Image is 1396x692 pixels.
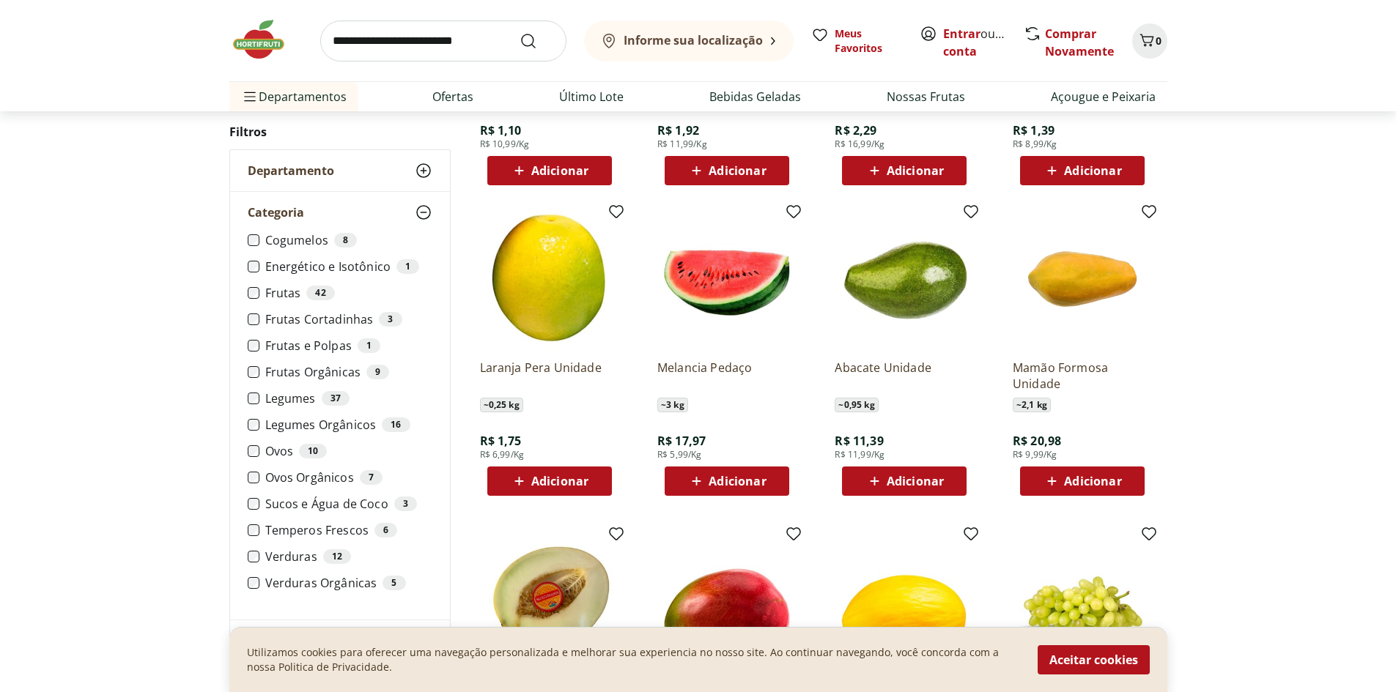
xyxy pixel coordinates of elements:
span: R$ 17,97 [657,433,706,449]
button: Menu [241,79,259,114]
div: 42 [306,286,334,300]
button: Submit Search [520,32,555,50]
span: 0 [1156,34,1162,48]
span: R$ 10,99/Kg [480,138,530,150]
span: Departamento [248,163,334,178]
a: Abacate Unidade [835,360,974,392]
button: Marca [230,620,450,661]
button: Categoria [230,192,450,233]
button: Adicionar [487,156,612,185]
label: Sucos e Água de Coco [265,496,432,511]
span: Meus Favoritos [835,26,902,56]
span: ~ 0,95 kg [835,398,878,412]
label: Frutas e Polpas [265,338,432,353]
a: Ofertas [432,88,473,105]
a: Criar conta [943,26,1024,59]
img: Hortifruti [229,18,303,62]
span: ~ 3 kg [657,398,688,412]
span: R$ 1,75 [480,433,522,449]
div: 9 [366,365,389,379]
img: Laranja Pera Unidade [480,209,619,348]
span: Adicionar [531,475,588,487]
span: Adicionar [709,475,766,487]
a: Comprar Novamente [1045,26,1114,59]
span: Categoria [248,205,304,220]
label: Frutas Cortadinhas [265,312,432,327]
div: 16 [382,417,410,432]
div: 3 [394,496,417,511]
img: Manga Palmer Unidade [657,531,797,670]
img: Uva Cotton Candy 500g [1013,531,1152,670]
button: Adicionar [1020,156,1145,185]
button: Adicionar [487,466,612,496]
div: Categoria [230,233,450,620]
button: Adicionar [842,156,967,185]
img: Melão Doce Natural da Terra Pedaço [480,531,619,670]
img: Mamão Formosa Unidade [1013,209,1152,348]
span: ~ 2,1 kg [1013,398,1051,412]
p: Melancia Pedaço [657,360,797,392]
span: R$ 1,92 [657,122,699,138]
label: Ovos Orgânicos [265,470,432,485]
a: Laranja Pera Unidade [480,360,619,392]
div: 10 [299,444,327,458]
span: Adicionar [1064,165,1121,176]
div: 37 [322,391,350,406]
b: Informe sua localização [624,32,763,48]
label: Verduras Orgânicas [265,576,432,590]
span: R$ 8,99/Kg [1013,138,1057,150]
span: ou [943,25,1008,60]
span: R$ 11,99/Kg [835,449,884,461]
span: R$ 11,99/Kg [657,138,707,150]
label: Frutas [265,286,432,300]
button: Informe sua localização [584,21,794,62]
span: R$ 1,39 [1013,122,1055,138]
div: 5 [383,576,405,590]
h2: Filtros [229,117,451,146]
span: Adicionar [709,165,766,176]
div: 6 [374,523,397,537]
a: Meus Favoritos [811,26,902,56]
label: Legumes [265,391,432,406]
span: R$ 1,10 [480,122,522,138]
button: Adicionar [665,466,789,496]
a: Entrar [943,26,980,42]
label: Cogumelos [265,233,432,248]
a: Mamão Formosa Unidade [1013,360,1152,392]
p: Utilizamos cookies para oferecer uma navegação personalizada e melhorar sua experiencia no nosso ... [247,645,1020,674]
button: Adicionar [665,156,789,185]
span: R$ 16,99/Kg [835,138,884,150]
button: Adicionar [842,466,967,496]
div: 1 [396,259,419,274]
div: 3 [379,312,402,327]
label: Ovos [265,444,432,458]
div: 7 [360,470,383,485]
label: Energético e Isotônico [265,259,432,274]
img: Melancia Pedaço [657,209,797,348]
span: R$ 11,39 [835,433,883,449]
span: Departamentos [241,79,347,114]
span: Adicionar [1064,475,1121,487]
button: Adicionar [1020,466,1145,496]
a: Açougue e Peixaria [1051,88,1156,105]
div: 1 [358,338,380,353]
button: Carrinho [1132,23,1167,59]
a: Nossas Frutas [887,88,965,105]
span: ~ 0,25 kg [480,398,523,412]
img: Abacate Unidade [835,209,974,348]
label: Legumes Orgânicos [265,417,432,432]
div: 8 [334,233,357,248]
span: Adicionar [887,165,944,176]
input: search [320,21,566,62]
span: R$ 20,98 [1013,433,1061,449]
img: Melão Amarelo Unidade [835,531,974,670]
a: Último Lote [559,88,624,105]
span: R$ 6,99/Kg [480,449,525,461]
span: Adicionar [887,475,944,487]
span: R$ 2,29 [835,122,876,138]
button: Aceitar cookies [1038,645,1150,674]
span: R$ 5,99/Kg [657,449,702,461]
